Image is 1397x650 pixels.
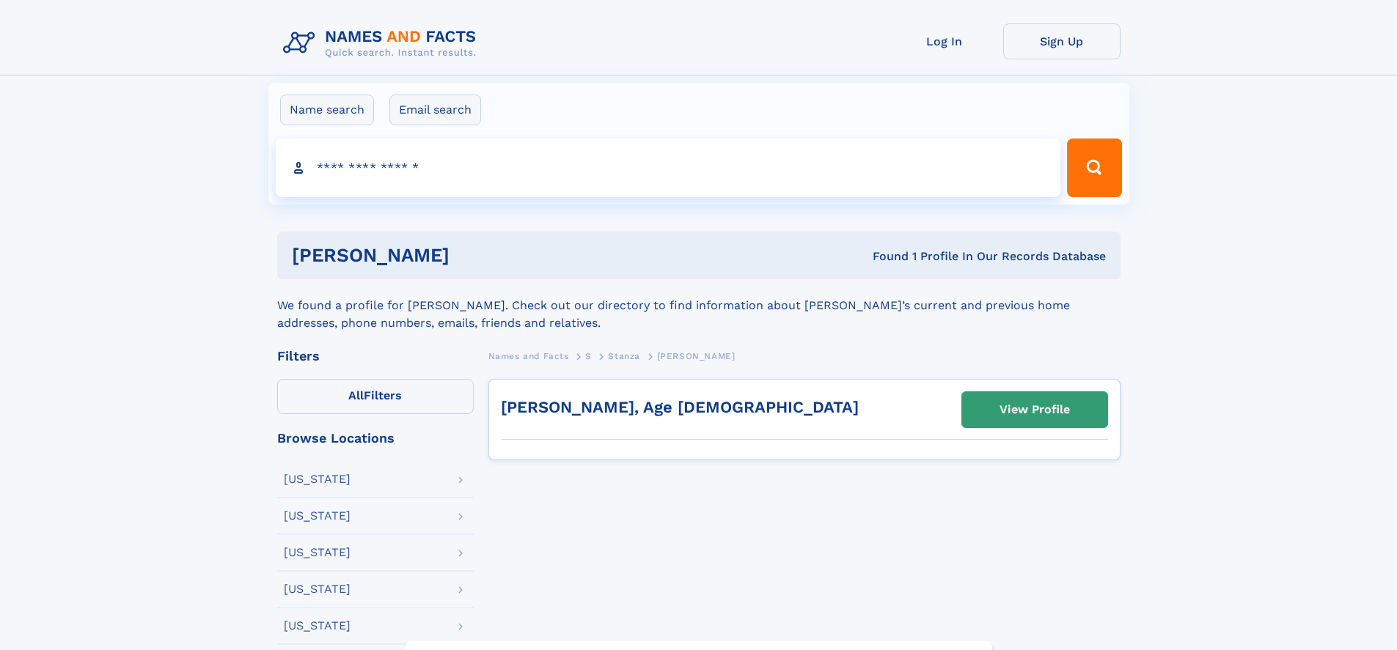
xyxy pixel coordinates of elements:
a: Sign Up [1003,23,1121,59]
div: Found 1 Profile In Our Records Database [661,248,1106,265]
div: [US_STATE] [284,547,351,558]
button: Search Button [1067,139,1121,197]
div: [US_STATE] [284,510,351,522]
h1: [PERSON_NAME] [292,246,661,265]
div: [US_STATE] [284,473,351,485]
a: [PERSON_NAME], Age [DEMOGRAPHIC_DATA] [501,398,859,416]
div: We found a profile for [PERSON_NAME]. Check out our directory to find information about [PERSON_N... [277,279,1121,332]
input: search input [276,139,1061,197]
span: All [348,388,364,402]
div: [US_STATE] [284,583,351,595]
label: Name search [280,95,374,125]
a: View Profile [962,392,1107,427]
a: S [585,347,592,365]
div: View Profile [1000,393,1070,426]
a: Log In [886,23,1003,59]
a: Names and Facts [488,347,569,365]
div: Filters [277,350,474,363]
label: Email search [389,95,481,125]
span: [PERSON_NAME] [657,351,736,361]
span: Stanza [608,351,640,361]
a: Stanza [608,347,640,365]
span: S [585,351,592,361]
div: Browse Locations [277,432,474,445]
div: [US_STATE] [284,620,351,632]
img: Logo Names and Facts [277,23,488,63]
label: Filters [277,379,474,414]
